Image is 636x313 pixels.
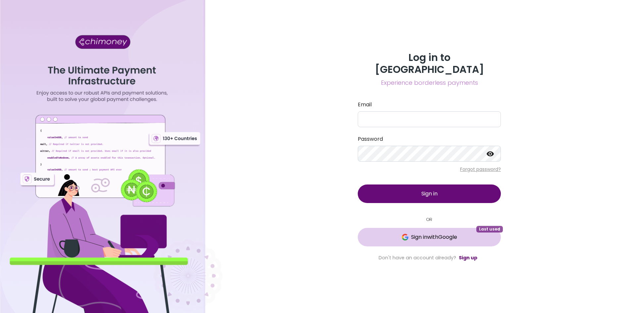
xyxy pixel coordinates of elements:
img: Google [402,234,408,240]
button: Sign in [358,184,501,203]
button: GoogleSign inwithGoogleLast used [358,228,501,246]
span: Sign in with Google [411,233,457,241]
small: OR [358,216,501,223]
p: Forgot password? [358,166,501,173]
span: Sign in [421,190,438,197]
label: Email [358,101,501,109]
span: Experience borderless payments [358,78,501,87]
label: Password [358,135,501,143]
h3: Log in to [GEOGRAPHIC_DATA] [358,52,501,76]
span: Last used [476,226,503,233]
span: Don't have an account already? [379,254,456,261]
a: Sign up [459,254,477,261]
